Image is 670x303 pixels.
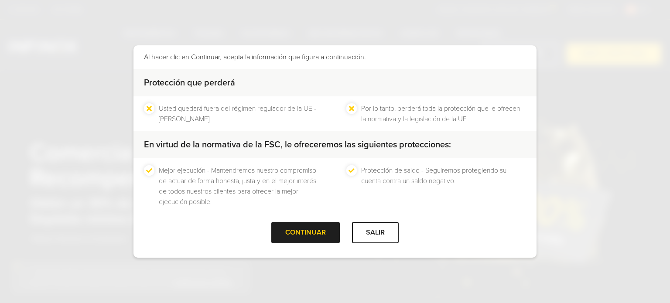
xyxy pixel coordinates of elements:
[361,165,526,207] li: Protección de saldo - Seguiremos protegiendo su cuenta contra un saldo negativo.
[144,78,235,88] strong: Protección que perderá
[144,52,526,62] p: Al hacer clic en Continuar, acepta la información que figura a continuación.
[352,222,399,243] div: SALIR
[361,103,526,124] li: Por lo tanto, perderá toda la protección que le ofrecen la normativa y la legislación de la UE.
[159,103,324,124] li: Usted quedará fuera del régimen regulador de la UE - [PERSON_NAME].
[144,140,451,150] strong: En virtud de la normativa de la FSC, le ofreceremos las siguientes protecciones:
[159,165,324,207] li: Mejor ejecución - Mantendremos nuestro compromiso de actuar de forma honesta, justa y en el mejor...
[271,222,340,243] div: CONTINUAR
